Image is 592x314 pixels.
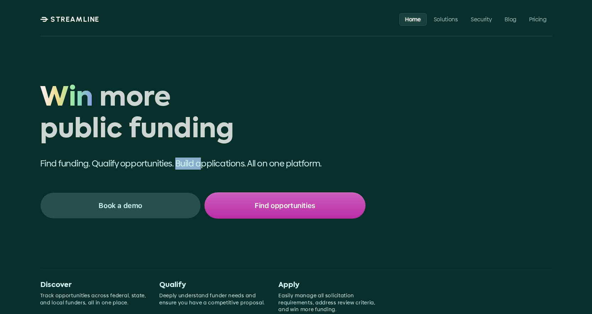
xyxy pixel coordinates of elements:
p: Home [405,16,421,22]
p: Blog [505,16,516,22]
p: Easily manage all solicitation requirements, address review criteria, and win more funding. [278,292,386,313]
p: Book a demo [98,201,142,210]
p: Find funding. Qualify opportunities. Build applications. All on one platform. [40,158,366,170]
p: Qualify [159,281,267,289]
p: Find opportunities [255,201,315,210]
p: Track opportunities across federal, state, and local funders, all in one place. [40,292,148,306]
p: Deeply understand funder needs and ensure you have a competitive proposal. [159,292,267,306]
span: Win [40,83,93,115]
a: STREAMLINE [40,15,100,23]
p: Solutions [433,16,458,22]
a: Find opportunities [204,192,366,219]
a: Pricing [523,13,552,25]
p: Apply [278,281,386,289]
h1: Win more public funding [40,83,366,146]
p: Discover [40,281,148,289]
a: Blog [499,13,522,25]
a: Security [465,13,497,25]
p: STREAMLINE [50,15,100,23]
a: Home [399,13,427,25]
a: Book a demo [40,192,201,219]
p: Pricing [529,16,546,22]
p: Security [471,16,492,22]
